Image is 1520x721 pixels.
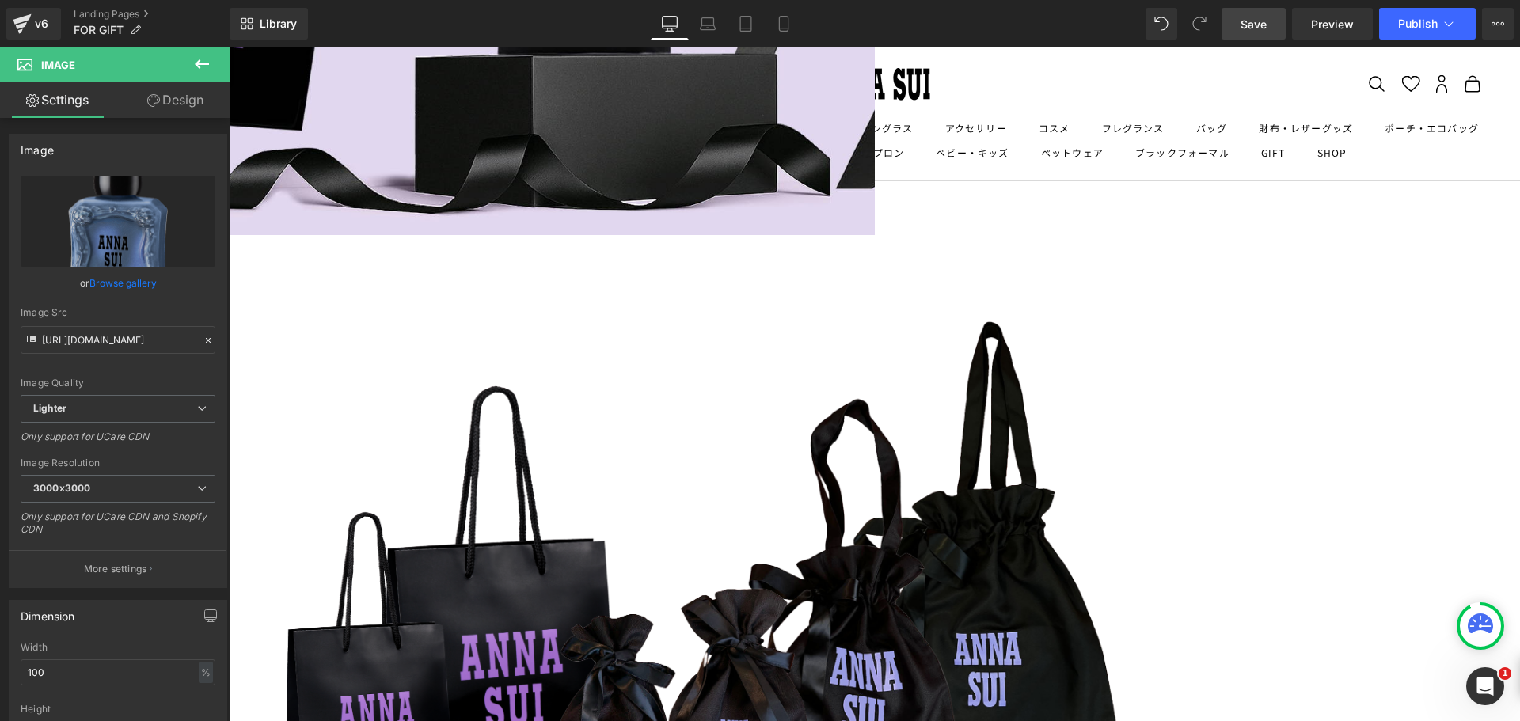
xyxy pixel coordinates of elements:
[651,8,689,40] a: Desktop
[21,510,215,546] div: Only support for UCare CDN and Shopify CDN
[21,642,215,653] div: Width
[1466,667,1504,705] iframe: Intercom live chat
[21,457,215,469] div: Image Resolution
[9,550,226,587] button: More settings
[21,135,54,157] div: Image
[21,326,215,354] input: Link
[1482,8,1514,40] button: More
[21,307,215,318] div: Image Src
[41,59,75,71] span: Image
[74,8,230,21] a: Landing Pages
[21,378,215,389] div: Image Quality
[1398,17,1438,30] span: Publish
[21,601,75,623] div: Dimension
[1292,8,1373,40] a: Preview
[21,431,215,453] div: Only support for UCare CDN
[1499,667,1511,680] span: 1
[199,662,213,683] div: %
[32,13,51,34] div: v6
[84,562,147,576] p: More settings
[33,402,66,414] b: Lighter
[1146,8,1177,40] button: Undo
[689,8,727,40] a: Laptop
[1184,8,1215,40] button: Redo
[33,482,90,494] b: 3000x3000
[1311,16,1354,32] span: Preview
[1241,16,1267,32] span: Save
[118,82,233,118] a: Design
[765,8,803,40] a: Mobile
[21,659,215,685] input: auto
[1379,8,1476,40] button: Publish
[21,704,215,715] div: Height
[74,24,123,36] span: FOR GIFT
[21,275,215,291] div: or
[89,269,157,297] a: Browse gallery
[260,17,297,31] span: Library
[230,8,308,40] a: New Library
[6,8,61,40] a: v6
[727,8,765,40] a: Tablet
